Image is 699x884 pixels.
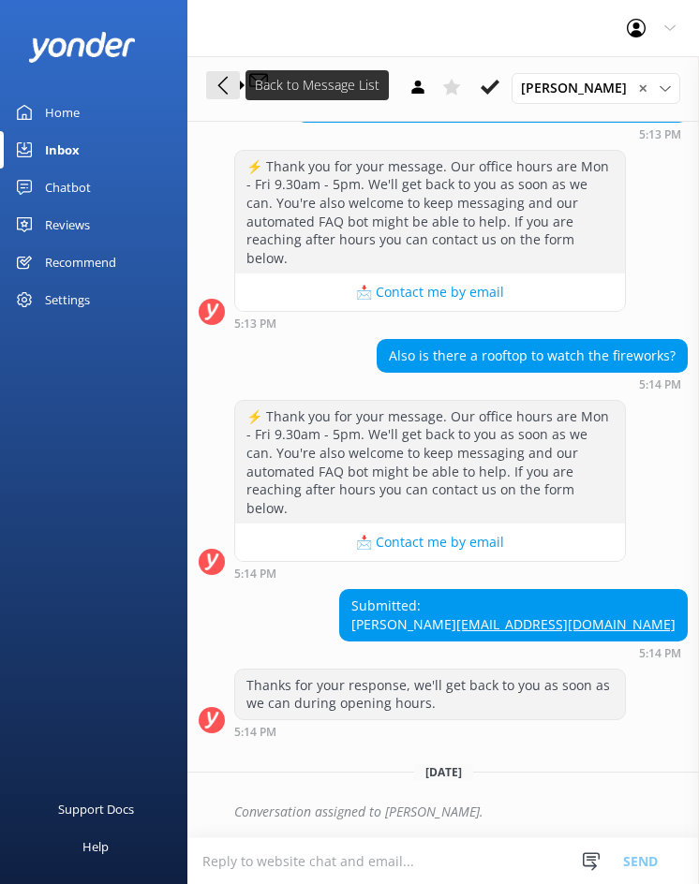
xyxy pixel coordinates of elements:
[199,796,688,828] div: 2025-09-14T23:28:53.006
[639,379,681,390] strong: 5:14 PM
[235,273,625,311] button: 📩 Contact me by email
[45,169,91,206] div: Chatbot
[339,646,688,659] div: Sep 12 2025 05:14pm (UTC +10:00) Australia/Sydney
[456,615,676,633] a: [EMAIL_ADDRESS][DOMAIN_NAME]
[639,129,681,140] strong: 5:13 PM
[512,73,680,103] div: Assign User
[234,567,626,580] div: Sep 12 2025 05:14pm (UTC +10:00) Australia/Sydney
[234,317,626,330] div: Sep 12 2025 05:13pm (UTC +10:00) Australia/Sydney
[638,80,647,97] span: ✕
[639,648,681,659] strong: 5:14 PM
[45,206,90,243] div: Reviews
[58,790,134,828] div: Support Docs
[234,727,276,738] strong: 5:14 PM
[28,32,136,63] img: yonder-white-logo.png
[82,828,109,865] div: Help
[45,281,90,318] div: Settings
[378,340,687,372] div: Also is there a rooftop to watch the fireworks?
[235,670,625,719] div: Thanks for your response, we'll get back to you as soon as we can during opening hours.
[45,131,80,169] div: Inbox
[521,78,638,98] span: [PERSON_NAME]
[234,568,276,580] strong: 5:14 PM
[296,127,688,140] div: Sep 12 2025 05:13pm (UTC +10:00) Australia/Sydney
[45,243,116,281] div: Recommend
[234,796,688,828] div: Conversation assigned to [PERSON_NAME].
[235,523,625,561] button: 📩 Contact me by email
[235,151,625,274] div: ⚡ Thank you for your message. Our office hours are Mon - Fri 9.30am - 5pm. We'll get back to you ...
[234,725,626,738] div: Sep 12 2025 05:14pm (UTC +10:00) Australia/Sydney
[340,590,687,640] div: Submitted: [PERSON_NAME]
[414,764,473,780] span: [DATE]
[234,318,276,330] strong: 5:13 PM
[377,377,688,390] div: Sep 12 2025 05:14pm (UTC +10:00) Australia/Sydney
[235,401,625,524] div: ⚡ Thank you for your message. Our office hours are Mon - Fri 9.30am - 5pm. We'll get back to you ...
[45,94,80,131] div: Home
